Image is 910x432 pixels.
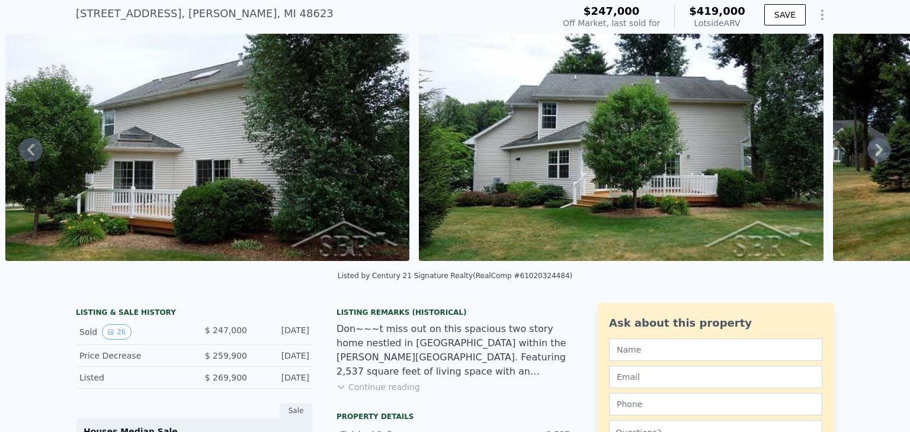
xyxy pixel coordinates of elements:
[337,381,420,393] button: Continue reading
[609,366,822,388] input: Email
[79,372,185,383] div: Listed
[764,4,806,25] button: SAVE
[337,412,573,421] div: Property details
[205,351,247,360] span: $ 259,900
[337,322,573,379] div: Don~~~t miss out on this spacious two story home nestled in [GEOGRAPHIC_DATA] within the [PERSON_...
[689,5,745,17] span: $419,000
[76,5,334,22] div: [STREET_ADDRESS] , [PERSON_NAME] , MI 48623
[79,324,185,340] div: Sold
[280,403,313,418] div: Sale
[689,17,745,29] div: Lotside ARV
[609,315,822,331] div: Ask about this property
[338,272,572,280] div: Listed by Century 21 Signature Realty (RealComp #61020324484)
[257,372,309,383] div: [DATE]
[257,350,309,362] div: [DATE]
[79,350,185,362] div: Price Decrease
[337,308,573,317] div: Listing Remarks (Historical)
[5,34,410,261] img: Sale: 139525982 Parcel: 117329825
[205,373,247,382] span: $ 269,900
[419,34,824,261] img: Sale: 139525982 Parcel: 117329825
[609,393,822,415] input: Phone
[257,324,309,340] div: [DATE]
[76,308,313,320] div: LISTING & SALE HISTORY
[810,3,834,27] button: Show Options
[102,324,131,340] button: View historical data
[584,5,640,17] span: $247,000
[609,338,822,361] input: Name
[563,17,660,29] div: Off Market, last sold for
[205,325,247,335] span: $ 247,000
